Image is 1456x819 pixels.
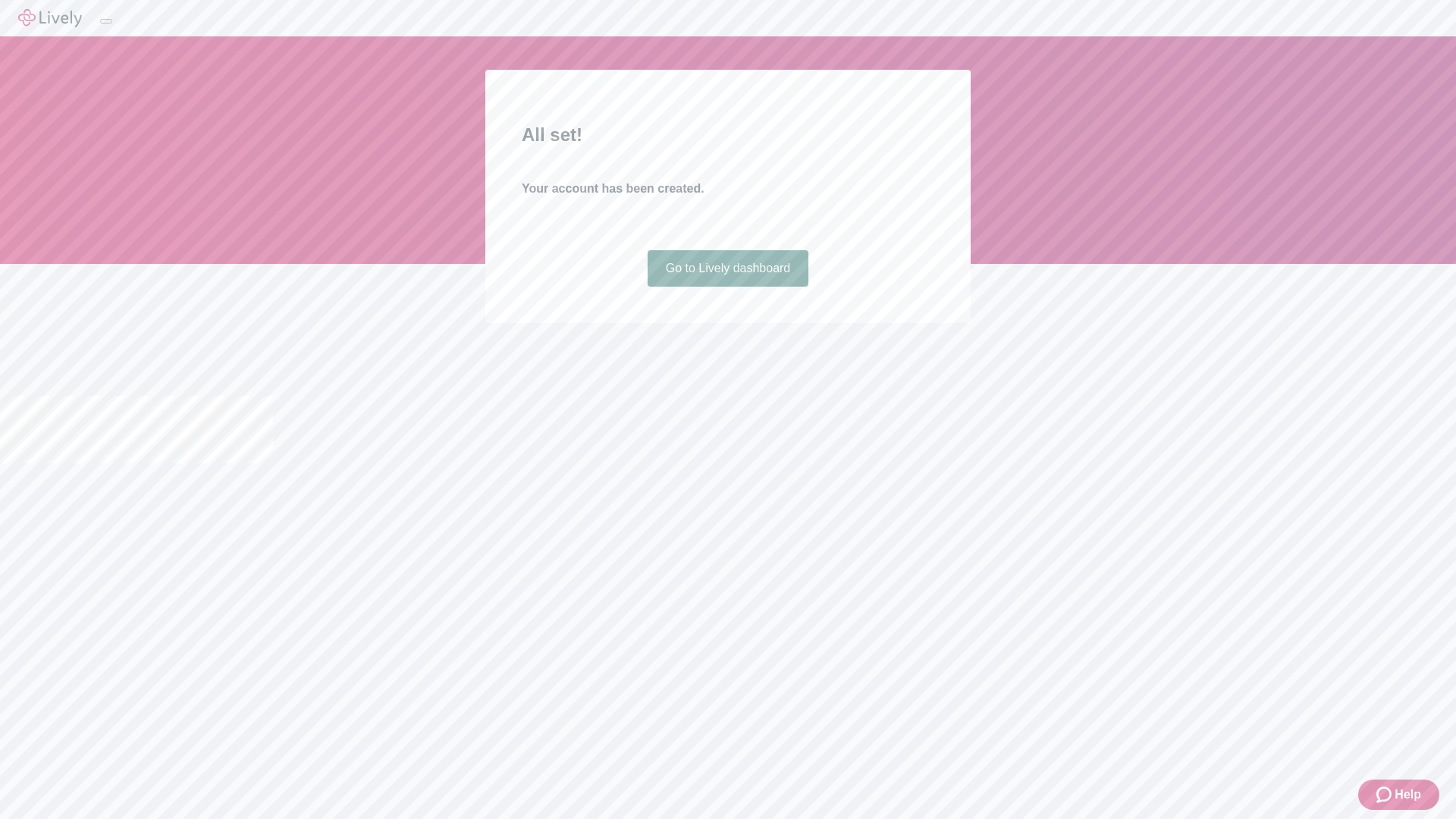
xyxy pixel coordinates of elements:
[1376,786,1395,804] svg: Zendesk support icon
[648,250,809,287] a: Go to Lively dashboard
[1358,780,1439,810] button: Zendesk support iconHelp
[522,180,934,198] h4: Your account has been created.
[100,19,112,24] button: Log out
[18,9,82,27] img: Lively
[522,121,934,149] h2: All set!
[1395,786,1421,804] span: Help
